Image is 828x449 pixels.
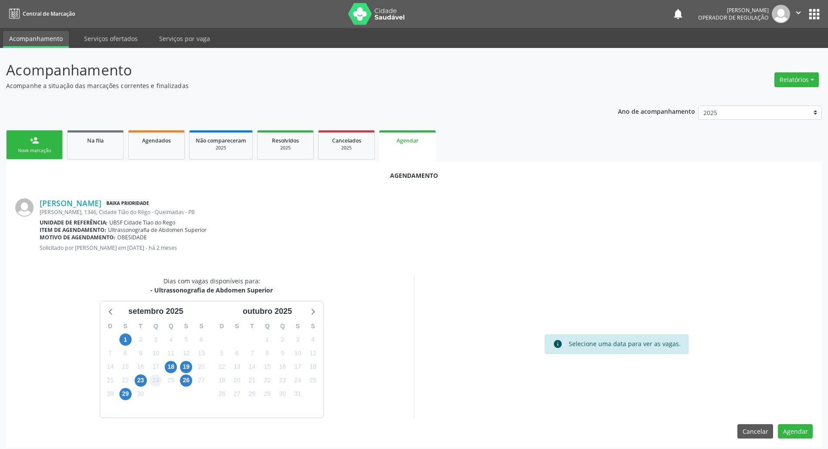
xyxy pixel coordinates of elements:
div: S [290,320,305,333]
div: person_add [30,136,39,145]
span: segunda-feira, 22 de setembro de 2025 [119,374,132,387]
span: segunda-feira, 1 de setembro de 2025 [119,333,132,346]
span: quarta-feira, 29 de outubro de 2025 [261,388,273,400]
span: terça-feira, 9 de setembro de 2025 [135,347,147,359]
span: Baixa Prioridade [105,199,151,208]
span: Central de Marcação [23,10,75,17]
div: Selecione uma data para ver as vagas. [569,339,681,349]
p: Ano de acompanhamento [618,105,695,116]
button: Cancelar [737,424,773,439]
span: quarta-feira, 17 de setembro de 2025 [149,361,162,373]
span: sexta-feira, 3 de outubro de 2025 [292,333,304,346]
span: Na fila [87,137,104,144]
span: quinta-feira, 16 de outubro de 2025 [276,361,288,373]
p: Acompanhe a situação das marcações correntes e finalizadas [6,81,577,90]
span: sábado, 6 de setembro de 2025 [195,333,207,346]
img: img [772,5,790,23]
div: T [133,320,148,333]
span: domingo, 12 de outubro de 2025 [216,361,228,373]
div: Nova marcação [13,147,56,154]
span: domingo, 14 de setembro de 2025 [104,361,116,373]
div: Dias com vagas disponíveis para: [150,276,273,295]
i:  [794,8,803,17]
div: 2025 [325,145,368,151]
span: terça-feira, 2 de setembro de 2025 [135,333,147,346]
span: domingo, 28 de setembro de 2025 [104,388,116,400]
span: Cancelados [332,137,361,144]
img: img [15,198,34,217]
span: quinta-feira, 23 de outubro de 2025 [276,374,288,387]
span: sábado, 20 de setembro de 2025 [195,361,207,373]
div: [PERSON_NAME] [698,7,769,14]
span: sábado, 4 de outubro de 2025 [307,333,319,346]
div: Q [148,320,163,333]
div: S [179,320,194,333]
a: Central de Marcação [6,7,75,21]
span: Agendados [142,137,171,144]
span: quinta-feira, 2 de outubro de 2025 [276,333,288,346]
span: quinta-feira, 18 de setembro de 2025 [165,361,177,373]
a: Acompanhamento [3,31,69,48]
div: D [103,320,118,333]
span: segunda-feira, 15 de setembro de 2025 [119,361,132,373]
div: T [244,320,260,333]
span: OBESIDADE [117,234,147,241]
span: sexta-feira, 19 de setembro de 2025 [180,361,192,373]
button: notifications [672,8,684,20]
span: segunda-feira, 13 de outubro de 2025 [231,361,243,373]
span: quinta-feira, 25 de setembro de 2025 [165,374,177,387]
button: apps [807,7,822,22]
span: quinta-feira, 4 de setembro de 2025 [165,333,177,346]
span: sábado, 11 de outubro de 2025 [307,347,319,359]
span: sexta-feira, 26 de setembro de 2025 [180,374,192,387]
button: Relatórios [774,72,819,87]
span: Ultrassonografia de Abdomen Superior [108,226,207,234]
span: terça-feira, 7 de outubro de 2025 [246,347,258,359]
span: quinta-feira, 30 de outubro de 2025 [276,388,288,400]
span: Agendar [397,137,418,144]
div: [PERSON_NAME], 1346, Cidade Tião do Rêgo - Queimadas - PB [40,208,813,216]
span: terça-feira, 14 de outubro de 2025 [246,361,258,373]
div: 2025 [196,145,246,151]
span: quarta-feira, 1 de outubro de 2025 [261,333,273,346]
div: S [194,320,209,333]
span: domingo, 19 de outubro de 2025 [216,374,228,387]
div: setembro 2025 [125,306,187,317]
div: - Ultrassonografia de Abdomen Superior [150,286,273,295]
p: Solicitado por [PERSON_NAME] em [DATE] - há 2 meses [40,244,813,252]
a: Serviços por vaga [153,31,216,46]
span: quinta-feira, 9 de outubro de 2025 [276,347,288,359]
a: [PERSON_NAME] [40,198,102,208]
span: sexta-feira, 31 de outubro de 2025 [292,388,304,400]
span: UBSF Cidade Tiao do Rego [109,219,175,226]
span: segunda-feira, 29 de setembro de 2025 [119,388,132,400]
span: Não compareceram [196,137,246,144]
div: Q [260,320,275,333]
span: terça-feira, 30 de setembro de 2025 [135,388,147,400]
a: Serviços ofertados [78,31,144,46]
span: segunda-feira, 6 de outubro de 2025 [231,347,243,359]
div: Q [163,320,179,333]
span: quarta-feira, 10 de setembro de 2025 [149,347,162,359]
span: sábado, 18 de outubro de 2025 [307,361,319,373]
p: Acompanhamento [6,59,577,81]
span: domingo, 7 de setembro de 2025 [104,347,116,359]
span: sexta-feira, 12 de setembro de 2025 [180,347,192,359]
span: terça-feira, 23 de setembro de 2025 [135,374,147,387]
span: quarta-feira, 24 de setembro de 2025 [149,374,162,387]
span: quarta-feira, 3 de setembro de 2025 [149,333,162,346]
span: sexta-feira, 17 de outubro de 2025 [292,361,304,373]
div: S [229,320,244,333]
span: sábado, 27 de setembro de 2025 [195,374,207,387]
span: sexta-feira, 24 de outubro de 2025 [292,374,304,387]
div: S [305,320,321,333]
span: domingo, 21 de setembro de 2025 [104,374,116,387]
button: Agendar [778,424,813,439]
div: S [118,320,133,333]
b: Unidade de referência: [40,219,108,226]
span: sábado, 13 de setembro de 2025 [195,347,207,359]
span: domingo, 26 de outubro de 2025 [216,388,228,400]
div: Agendamento [15,171,813,180]
span: sábado, 25 de outubro de 2025 [307,374,319,387]
span: quarta-feira, 15 de outubro de 2025 [261,361,273,373]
